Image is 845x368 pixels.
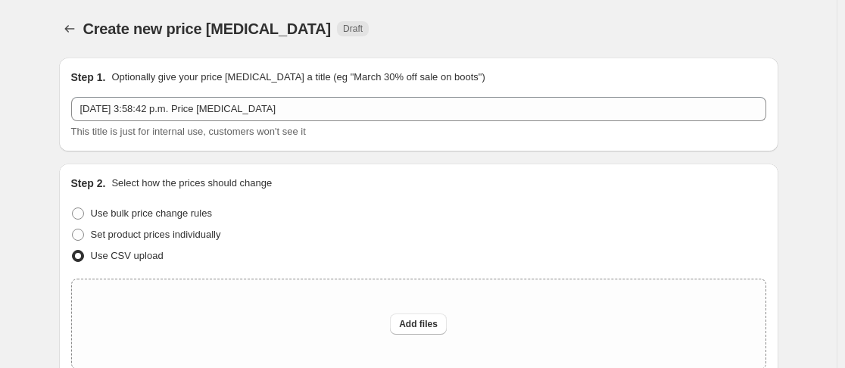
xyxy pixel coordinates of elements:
[111,176,272,191] p: Select how the prices should change
[71,97,766,121] input: 30% off holiday sale
[111,70,485,85] p: Optionally give your price [MEDICAL_DATA] a title (eg "March 30% off sale on boots")
[71,176,106,191] h2: Step 2.
[71,126,306,137] span: This title is just for internal use, customers won't see it
[390,313,447,335] button: Add files
[83,20,332,37] span: Create new price [MEDICAL_DATA]
[91,207,212,219] span: Use bulk price change rules
[343,23,363,35] span: Draft
[91,250,164,261] span: Use CSV upload
[71,70,106,85] h2: Step 1.
[91,229,221,240] span: Set product prices individually
[399,318,438,330] span: Add files
[59,18,80,39] button: Price change jobs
